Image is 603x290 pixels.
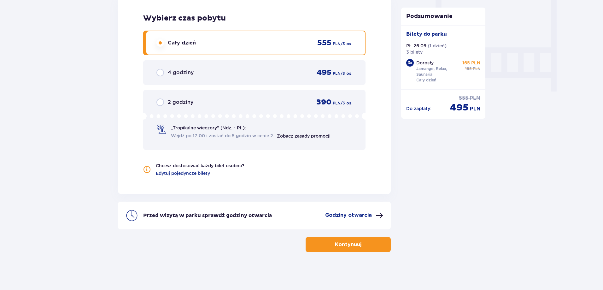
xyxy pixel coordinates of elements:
p: 3 bilety [406,49,423,55]
p: PLN [333,71,341,76]
a: Zobacz zasady promocji [277,133,331,139]
p: / 3 os. [341,100,352,106]
p: / 3 os. [341,71,352,76]
p: Cały dzień [168,39,196,46]
p: Do zapłaty : [406,105,431,112]
p: 555 [459,95,468,102]
p: Dorosły [416,60,434,66]
p: 390 [316,98,331,107]
p: Bilety do parku [406,31,447,38]
p: ( 1 dzień ) [428,43,447,49]
p: PLN [333,100,341,106]
p: Chcesz dostosować każdy bilet osobno? [156,163,244,169]
p: PLN [473,66,480,72]
p: PLN [470,95,480,102]
p: Jamango, Relax, Saunaria [416,66,460,77]
p: Wybierz czas pobytu [143,14,366,23]
p: 555 [317,38,331,48]
p: Kontynuuj [335,241,361,248]
p: „Tropikalne wieczory" (Ndz. - Pt.): [171,125,246,131]
p: Pt. 26.09 [406,43,426,49]
p: Godziny otwarcia [325,212,372,219]
div: 3 x [406,59,414,67]
p: 4 godziny [168,69,194,76]
p: / 3 os. [341,41,352,47]
p: 185 [465,66,471,72]
p: 165 PLN [462,60,480,66]
p: 495 [450,102,469,114]
p: Podsumowanie [401,13,486,20]
a: Edytuj pojedyncze bilety [156,170,210,176]
p: 2 godziny [168,99,193,106]
p: PLN [333,41,341,47]
p: PLN [470,105,480,112]
p: Cały dzień [416,77,436,83]
span: Wejdź po 17:00 i zostań do 5 godzin w cenie 2. [171,133,274,139]
button: Godziny otwarcia [325,212,383,219]
p: 495 [317,68,331,77]
img: clock icon [126,209,138,222]
button: Kontynuuj [306,237,391,252]
p: Przed wizytą w parku sprawdź godziny otwarcia [143,212,272,219]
